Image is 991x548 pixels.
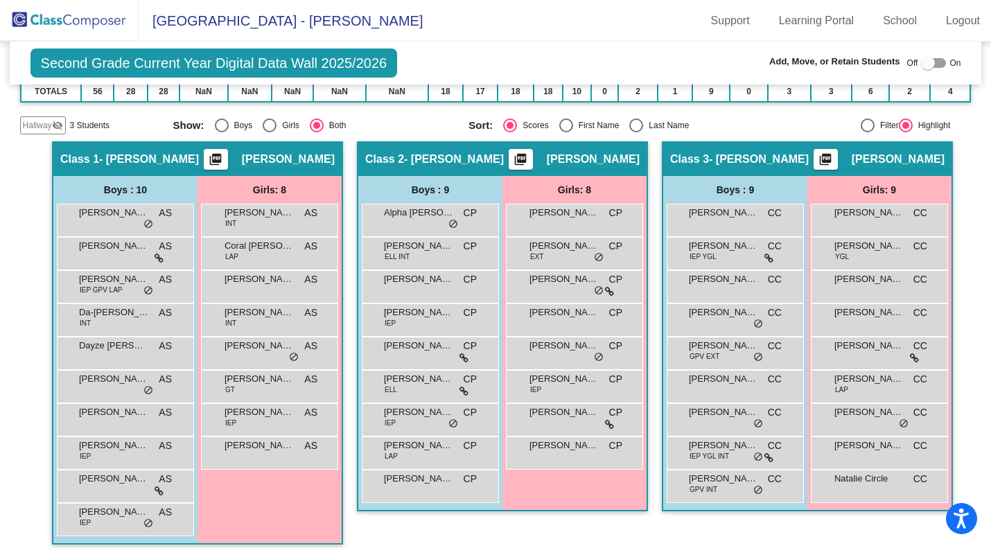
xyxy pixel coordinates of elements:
div: Boys : 10 [53,176,198,204]
div: Girls: 9 [807,176,951,204]
span: AS [159,505,172,520]
span: do_not_disturb_alt [143,219,153,230]
span: IEP [385,318,396,328]
td: 6 [852,81,889,102]
span: [PERSON_NAME] [689,272,758,286]
span: do_not_disturb_alt [753,418,763,430]
span: Add, Move, or Retain Students [769,55,900,69]
span: AS [304,239,317,254]
span: On [949,57,961,69]
span: Dayze [PERSON_NAME] [79,339,148,353]
span: [PERSON_NAME] [834,239,904,253]
td: 18 [534,81,563,102]
span: [PERSON_NAME] [242,152,335,166]
a: Learning Portal [768,10,866,32]
span: [PERSON_NAME] [225,272,294,286]
mat-icon: picture_as_pdf [512,152,529,172]
td: 9 [692,81,730,102]
td: 2 [889,81,930,102]
span: IEP YGL [690,251,717,262]
span: do_not_disturb_alt [594,352,604,363]
td: 0 [730,81,768,102]
span: Natalie Circle [834,472,904,486]
span: CC [913,306,927,320]
span: AS [159,372,172,387]
td: NaN [313,81,365,102]
span: IEP [530,385,541,395]
span: CC [913,239,927,254]
div: Boys [229,119,253,132]
span: [PERSON_NAME] [79,206,148,220]
a: School [872,10,928,32]
span: LAP [225,251,238,262]
td: NaN [272,81,313,102]
mat-icon: visibility_off [52,120,63,131]
mat-radio-group: Select an option [173,118,459,132]
span: [PERSON_NAME] [384,472,453,486]
span: Da-[PERSON_NAME] [79,306,148,319]
span: do_not_disturb_alt [753,452,763,463]
span: Second Grade Current Year Digital Data Wall 2025/2026 [30,48,398,78]
span: CC [913,339,927,353]
span: ELL INT [385,251,410,262]
mat-radio-group: Select an option [468,118,754,132]
span: [PERSON_NAME] [PERSON_NAME] [689,206,758,220]
span: GPV EXT [690,351,719,362]
span: [PERSON_NAME] [529,206,599,220]
a: Logout [935,10,991,32]
span: [PERSON_NAME] [547,152,640,166]
span: CP [609,206,622,220]
span: AS [304,439,317,453]
span: [PERSON_NAME]'[PERSON_NAME] [79,372,148,386]
span: CP [464,472,477,486]
span: [PERSON_NAME] [79,239,148,253]
span: [PERSON_NAME] [529,439,599,452]
span: [GEOGRAPHIC_DATA] - [PERSON_NAME] [139,10,423,32]
span: do_not_disturb_alt [753,319,763,330]
span: [PERSON_NAME] [689,339,758,353]
span: do_not_disturb_alt [753,352,763,363]
span: CC [768,272,782,287]
span: AS [159,206,172,220]
td: 2 [618,81,657,102]
span: AS [304,272,317,287]
div: Girls [277,119,299,132]
span: Class 3 [670,152,709,166]
td: NaN [228,81,272,102]
span: CP [464,439,477,453]
div: Both [324,119,347,132]
span: CC [913,372,927,387]
span: CP [464,239,477,254]
span: IEP GPV LAP [80,285,123,295]
span: CC [913,405,927,420]
span: do_not_disturb_alt [143,385,153,396]
span: CP [609,339,622,353]
span: [PERSON_NAME] [529,306,599,319]
span: CC [768,306,782,320]
span: INT [225,318,236,328]
span: [PERSON_NAME] [79,405,148,419]
span: AS [159,439,172,453]
span: [PERSON_NAME] [529,272,599,286]
td: 3 [768,81,810,102]
td: 18 [428,81,463,102]
span: CP [609,239,622,254]
span: AS [159,472,172,486]
span: CC [913,472,927,486]
span: [PERSON_NAME] [689,439,758,452]
td: 3 [811,81,852,102]
span: [PERSON_NAME] [79,439,148,452]
span: AS [304,372,317,387]
span: Class 2 [365,152,404,166]
span: YGL [835,251,849,262]
span: AS [159,306,172,320]
span: [PERSON_NAME] [225,306,294,319]
span: [PERSON_NAME] [834,339,904,353]
span: [PERSON_NAME] [384,306,453,319]
td: 28 [114,81,148,102]
span: IEP YGL INT [690,451,729,461]
span: [PERSON_NAME] [79,505,148,519]
div: Girls: 8 [198,176,342,204]
span: CC [768,472,782,486]
div: Last Name [643,119,689,132]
